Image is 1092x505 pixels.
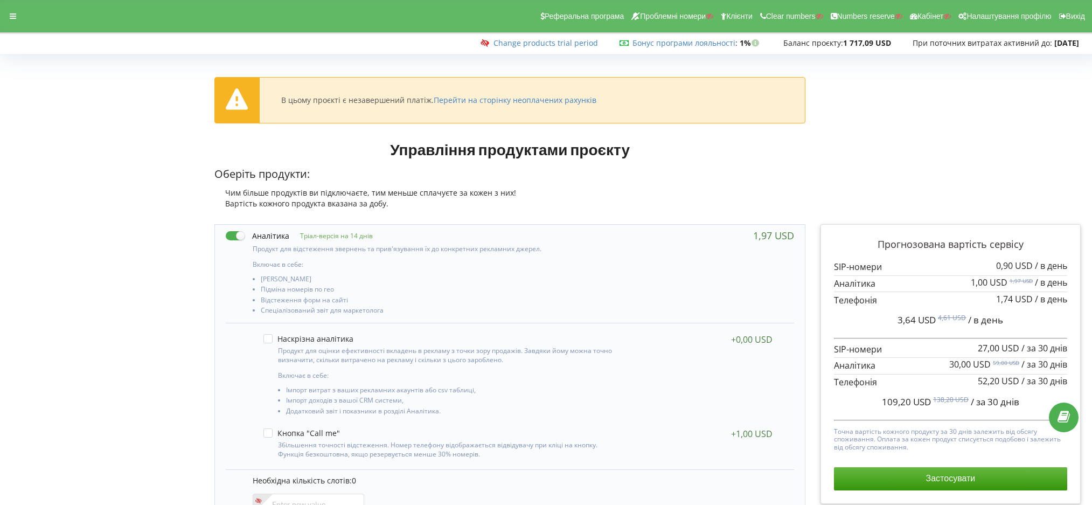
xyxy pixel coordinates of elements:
span: / в день [1035,276,1067,288]
p: Телефонія [834,376,1067,389]
span: 3,64 USD [898,314,936,326]
p: Телефонія [834,294,1067,307]
span: 1,74 USD [996,293,1033,305]
span: 0 [352,475,356,486]
p: Аналітика [834,278,1067,290]
label: Наскрізна аналітика [263,334,353,343]
span: Кабінет [917,12,944,20]
span: Numbers reserve [837,12,895,20]
p: SIP-номери [834,261,1067,273]
li: Імпорт витрат з ваших рекламних акаунтів або csv таблиці, [286,386,620,397]
p: Необхідна кількість слотів: [253,475,783,486]
span: 1,00 USD [971,276,1007,288]
sup: 138,20 USD [933,395,969,404]
sup: 1,97 USD [1010,277,1033,285]
span: / в день [1035,293,1067,305]
span: / в день [1035,260,1067,272]
span: При поточних витратах активний до: [913,38,1052,48]
li: [PERSON_NAME] [261,275,623,286]
p: Продукт для відстеження звернень та прив'язування їх до конкретних рекламних джерел. [253,244,623,253]
span: / за 30 днів [1021,375,1067,387]
label: Аналітика [226,230,289,241]
span: 27,00 USD [978,342,1019,354]
span: / в день [968,314,1003,326]
p: Продукт для оцінки ефективності вкладень в рекламу з точки зору продажів. Завдяки йому можна точн... [278,346,620,364]
li: Підміна номерів по гео [261,286,623,296]
span: / за 30 днів [971,396,1019,408]
strong: 1% [740,38,762,48]
span: 30,00 USD [949,358,991,370]
span: Баланс проєкту: [783,38,843,48]
span: / за 30 днів [1021,342,1067,354]
button: Застосувати [834,467,1067,490]
a: Бонус програми лояльності [632,38,735,48]
span: 109,20 USD [882,396,931,408]
span: : [632,38,738,48]
sup: 59,00 USD [993,359,1019,366]
span: Реферальна програма [545,12,624,20]
label: Кнопка "Call me" [263,428,340,438]
p: Включає в себе: [253,260,623,269]
span: / за 30 днів [1021,358,1067,370]
div: +0,00 USD [731,334,773,345]
li: Відстеження форм на сайті [261,296,623,307]
p: Збільшення точності відстеження. Номер телефону відображається відвідувачу при кліці на кнопку. Ф... [278,440,620,459]
span: Клієнти [726,12,753,20]
p: Аналітика [834,359,1067,372]
p: Точна вартість кожного продукту за 30 днів залежить від обсягу споживання. Оплата за кожен продук... [834,425,1067,451]
span: Вихід [1066,12,1085,20]
li: Додатковий звіт і показники в розділі Аналітика. [286,407,620,418]
div: 1,97 USD [753,230,794,241]
span: Налаштування профілю [966,12,1051,20]
div: Вартість кожного продукта вказана за добу. [214,198,805,209]
h1: Управління продуктами проєкту [214,140,805,159]
p: Тріал-версія на 14 днів [289,231,373,240]
span: 52,20 USD [978,375,1019,387]
p: Включає в себе: [278,371,620,380]
strong: 1 717,09 USD [843,38,891,48]
span: 0,90 USD [996,260,1033,272]
span: Clear numbers [766,12,816,20]
div: +1,00 USD [731,428,773,439]
li: Спеціалізований звіт для маркетолога [261,307,623,317]
div: Чим більше продуктів ви підключаєте, тим меньше сплачуєте за кожен з них! [214,188,805,198]
sup: 4,61 USD [938,313,966,322]
a: Change products trial period [493,38,598,48]
strong: [DATE] [1054,38,1079,48]
a: Перейти на сторінку неоплачених рахунків [434,95,596,105]
p: Прогнозована вартість сервісу [834,238,1067,252]
p: SIP-номери [834,343,1067,356]
p: Оберіть продукти: [214,167,805,182]
span: Проблемні номери [640,12,706,20]
div: В цьому проєкті є незавершений платіж. [281,95,596,105]
li: Імпорт доходів з вашої CRM системи, [286,397,620,407]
